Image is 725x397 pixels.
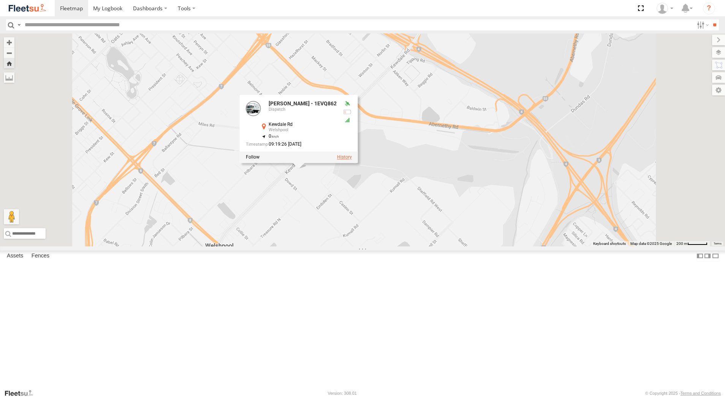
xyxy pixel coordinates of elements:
[630,241,672,246] span: Map data ©2025 Google
[3,251,27,261] label: Assets
[4,37,14,48] button: Zoom in
[269,128,337,133] div: Welshpool
[645,391,721,395] div: © Copyright 2025 -
[4,72,14,83] label: Measure
[343,101,352,107] div: Valid GPS Fix
[714,242,722,245] a: Terms (opens in new tab)
[681,391,721,395] a: Terms and Conditions
[4,209,19,224] button: Drag Pegman onto the map to open Street View
[703,2,715,14] i: ?
[269,122,337,127] div: Kewdale Rd
[654,3,676,14] div: TheMaker Systems
[676,241,687,246] span: 200 m
[696,251,704,262] label: Dock Summary Table to the Left
[328,391,357,395] div: Version: 308.01
[4,48,14,58] button: Zoom out
[269,108,337,112] div: Dispatch
[337,155,352,160] label: View Asset History
[8,3,47,13] img: fleetsu-logo-horizontal.svg
[343,118,352,124] div: GSM Signal = 5
[674,241,710,246] button: Map scale: 200 m per 49 pixels
[4,58,14,68] button: Zoom Home
[712,85,725,95] label: Map Settings
[16,19,22,30] label: Search Query
[343,109,352,115] div: Battery Remaining: 4.08v
[694,19,710,30] label: Search Filter Options
[246,142,337,147] div: Date/time of location update
[712,251,719,262] label: Hide Summary Table
[269,101,337,106] div: [PERSON_NAME] - 1EVQ862
[4,389,39,397] a: Visit our Website
[593,241,626,246] button: Keyboard shortcuts
[28,251,53,261] label: Fences
[704,251,711,262] label: Dock Summary Table to the Right
[246,155,260,160] label: Realtime tracking of Asset
[269,134,279,139] span: 0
